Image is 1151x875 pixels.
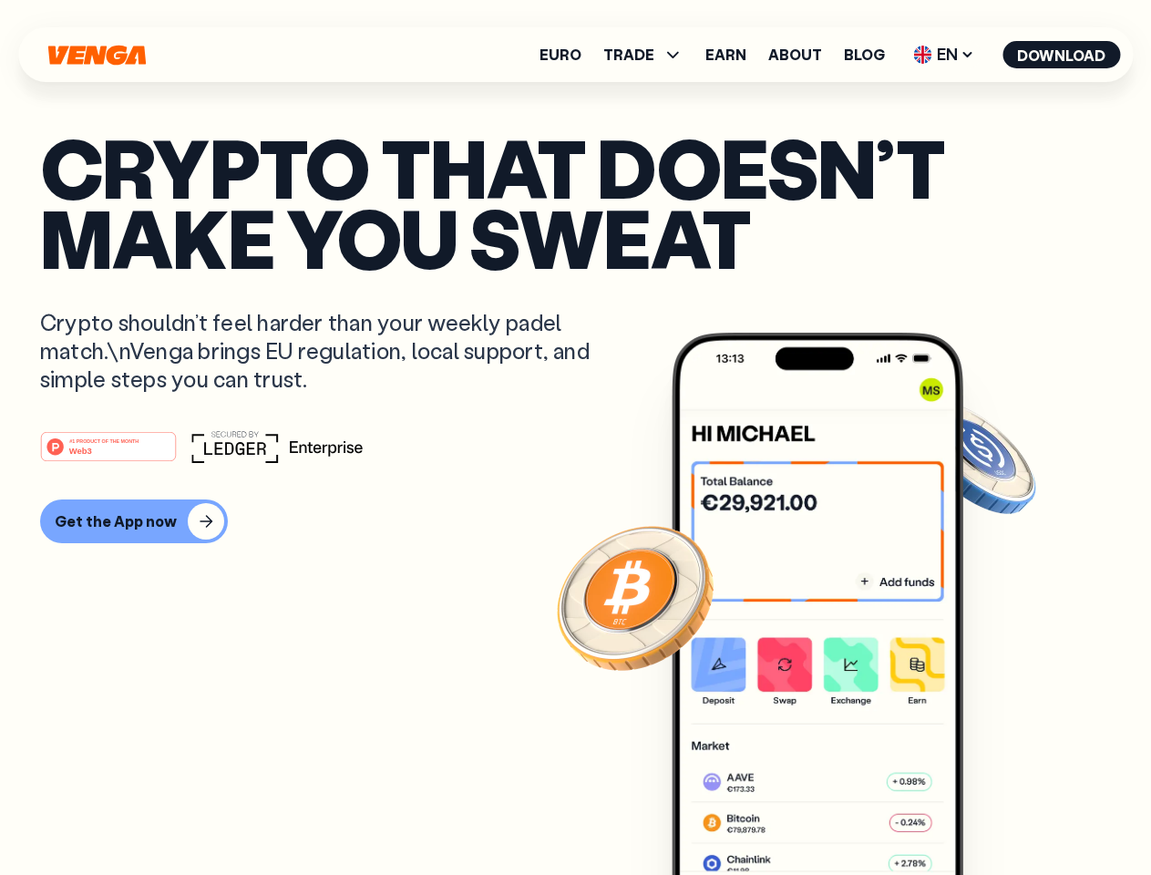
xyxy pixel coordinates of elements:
a: About [768,47,822,62]
button: Get the App now [40,499,228,543]
tspan: Web3 [69,445,92,455]
p: Crypto that doesn’t make you sweat [40,132,1111,272]
a: #1 PRODUCT OF THE MONTHWeb3 [40,442,177,466]
tspan: #1 PRODUCT OF THE MONTH [69,437,139,443]
img: Bitcoin [553,515,717,679]
p: Crypto shouldn’t feel harder than your weekly padel match.\nVenga brings EU regulation, local sup... [40,308,616,394]
a: Blog [844,47,885,62]
a: Get the App now [40,499,1111,543]
a: Euro [540,47,581,62]
button: Download [1002,41,1120,68]
svg: Home [46,45,148,66]
div: Get the App now [55,512,177,530]
span: TRADE [603,44,683,66]
span: TRADE [603,47,654,62]
a: Earn [705,47,746,62]
img: flag-uk [913,46,931,64]
span: EN [907,40,981,69]
img: USDC coin [909,392,1040,523]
